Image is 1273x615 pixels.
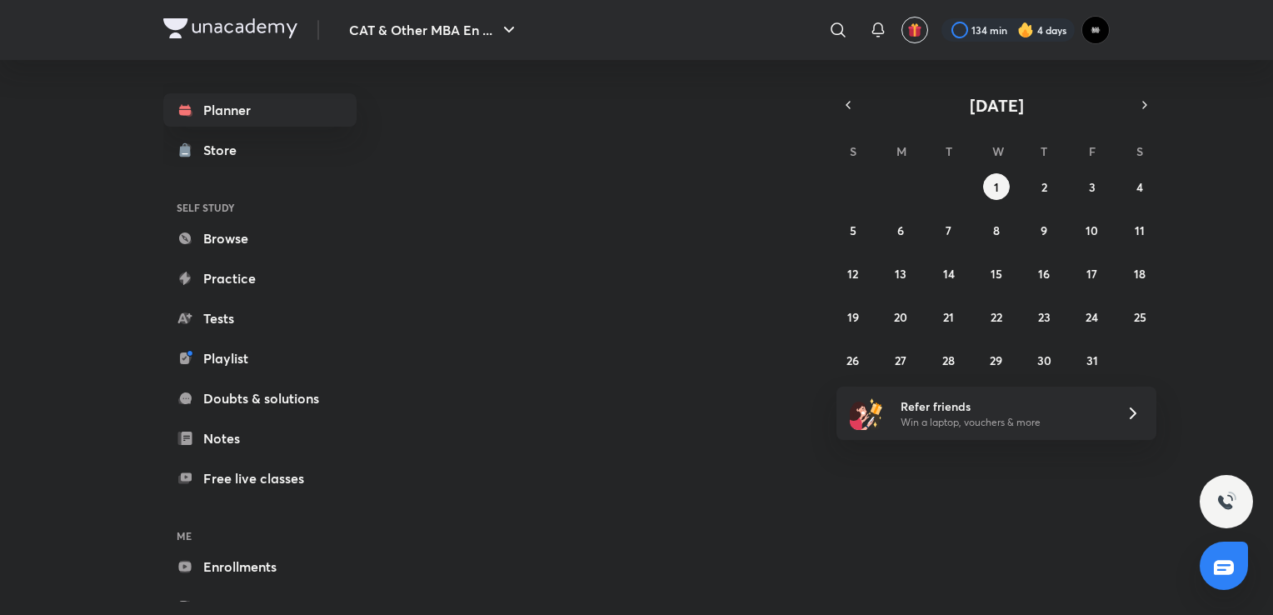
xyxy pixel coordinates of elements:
[1031,347,1057,373] button: October 30, 2025
[887,303,914,330] button: October 20, 2025
[840,347,866,373] button: October 26, 2025
[994,179,999,195] abbr: October 1, 2025
[993,222,1000,238] abbr: October 8, 2025
[1041,222,1047,238] abbr: October 9, 2025
[1038,266,1050,282] abbr: October 16, 2025
[895,352,906,368] abbr: October 27, 2025
[983,347,1010,373] button: October 29, 2025
[1086,222,1098,238] abbr: October 10, 2025
[163,302,357,335] a: Tests
[1126,303,1153,330] button: October 25, 2025
[847,309,859,325] abbr: October 19, 2025
[983,173,1010,200] button: October 1, 2025
[1031,303,1057,330] button: October 23, 2025
[1038,309,1051,325] abbr: October 23, 2025
[991,266,1002,282] abbr: October 15, 2025
[163,522,357,550] h6: ME
[983,217,1010,243] button: October 8, 2025
[895,266,906,282] abbr: October 13, 2025
[163,18,297,38] img: Company Logo
[163,382,357,415] a: Doubts & solutions
[894,309,907,325] abbr: October 20, 2025
[1079,173,1106,200] button: October 3, 2025
[1079,347,1106,373] button: October 31, 2025
[946,143,952,159] abbr: Tuesday
[901,397,1106,415] h6: Refer friends
[887,217,914,243] button: October 6, 2025
[1216,492,1236,512] img: ttu
[1135,222,1145,238] abbr: October 11, 2025
[1089,143,1096,159] abbr: Friday
[943,309,954,325] abbr: October 21, 2025
[163,422,357,455] a: Notes
[983,303,1010,330] button: October 22, 2025
[163,262,357,295] a: Practice
[840,217,866,243] button: October 5, 2025
[991,309,1002,325] abbr: October 22, 2025
[901,17,928,43] button: avatar
[897,222,904,238] abbr: October 6, 2025
[1031,217,1057,243] button: October 9, 2025
[887,260,914,287] button: October 13, 2025
[1017,22,1034,38] img: streak
[163,193,357,222] h6: SELF STUDY
[163,18,297,42] a: Company Logo
[163,93,357,127] a: Planner
[936,260,962,287] button: October 14, 2025
[1041,179,1047,195] abbr: October 2, 2025
[163,133,357,167] a: Store
[846,352,859,368] abbr: October 26, 2025
[203,140,247,160] div: Store
[1126,260,1153,287] button: October 18, 2025
[1134,266,1146,282] abbr: October 18, 2025
[1136,179,1143,195] abbr: October 4, 2025
[887,347,914,373] button: October 27, 2025
[901,415,1106,430] p: Win a laptop, vouchers & more
[1079,260,1106,287] button: October 17, 2025
[163,342,357,375] a: Playlist
[1086,266,1097,282] abbr: October 17, 2025
[850,397,883,430] img: referral
[850,143,856,159] abbr: Sunday
[1041,143,1047,159] abbr: Thursday
[907,22,922,37] img: avatar
[163,222,357,255] a: Browse
[990,352,1002,368] abbr: October 29, 2025
[1037,352,1051,368] abbr: October 30, 2025
[942,352,955,368] abbr: October 28, 2025
[840,260,866,287] button: October 12, 2025
[936,347,962,373] button: October 28, 2025
[840,303,866,330] button: October 19, 2025
[339,13,529,47] button: CAT & Other MBA En ...
[860,93,1133,117] button: [DATE]
[163,550,357,583] a: Enrollments
[1079,303,1106,330] button: October 24, 2025
[1079,217,1106,243] button: October 10, 2025
[1081,16,1110,44] img: GAME CHANGER
[1134,309,1146,325] abbr: October 25, 2025
[936,217,962,243] button: October 7, 2025
[970,94,1024,117] span: [DATE]
[1086,309,1098,325] abbr: October 24, 2025
[943,266,955,282] abbr: October 14, 2025
[1031,260,1057,287] button: October 16, 2025
[896,143,906,159] abbr: Monday
[847,266,858,282] abbr: October 12, 2025
[1086,352,1098,368] abbr: October 31, 2025
[946,222,951,238] abbr: October 7, 2025
[936,303,962,330] button: October 21, 2025
[163,462,357,495] a: Free live classes
[1136,143,1143,159] abbr: Saturday
[1031,173,1057,200] button: October 2, 2025
[983,260,1010,287] button: October 15, 2025
[992,143,1004,159] abbr: Wednesday
[1089,179,1096,195] abbr: October 3, 2025
[1126,217,1153,243] button: October 11, 2025
[850,222,856,238] abbr: October 5, 2025
[1126,173,1153,200] button: October 4, 2025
